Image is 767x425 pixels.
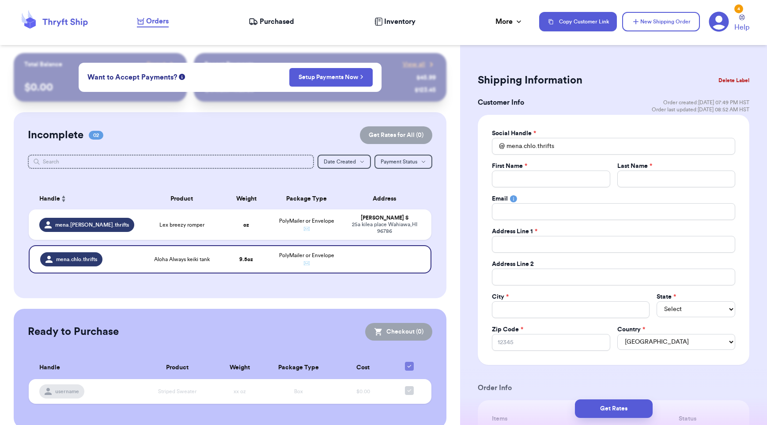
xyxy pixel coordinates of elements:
[734,4,743,13] div: 4
[492,260,534,269] label: Address Line 2
[365,323,432,341] button: Checkout (0)
[317,155,371,169] button: Date Created
[360,126,432,144] button: Get Rates for All (0)
[356,389,370,394] span: $0.00
[55,388,79,395] span: username
[492,138,505,155] div: @
[381,159,417,164] span: Payment Status
[384,16,416,27] span: Inventory
[147,60,176,69] a: Payout
[709,11,729,32] a: 4
[492,227,537,236] label: Address Line 1
[260,16,294,27] span: Purchased
[249,16,294,27] a: Purchased
[492,325,523,334] label: Zip Code
[298,73,363,82] a: Setup Payments Now
[270,188,343,209] th: Package Type
[24,60,62,69] p: Total Balance
[28,325,119,339] h2: Ready to Purchase
[663,99,749,106] span: Order created: [DATE] 07:49 PM HST
[55,221,129,228] span: mena.[PERSON_NAME].thrifts
[348,215,421,221] div: [PERSON_NAME] S
[159,221,204,228] span: Lex breezy romper
[28,155,314,169] input: Search
[415,86,436,95] div: $ 123.45
[617,162,652,171] label: Last Name
[324,159,356,164] span: Date Created
[154,256,210,263] span: Aloha Always keiki tank
[622,12,700,31] button: New Shipping Order
[204,60,253,69] p: Recent Payments
[216,357,263,379] th: Weight
[334,357,393,379] th: Cost
[279,253,334,266] span: PolyMailer or Envelope ✉️
[478,383,749,393] h3: Order Info
[492,129,536,138] label: Social Handle
[575,399,653,418] button: Get Rates
[478,97,524,108] h3: Customer Info
[146,16,169,27] span: Orders
[279,218,334,231] span: PolyMailer or Envelope ✉️
[492,162,527,171] label: First Name
[374,16,416,27] a: Inventory
[492,194,508,203] label: Email
[652,106,749,113] span: Order last updated: [DATE] 08:52 AM HST
[147,60,166,69] span: Payout
[495,16,523,27] div: More
[56,256,97,263] span: mena.chlo.thrifts
[374,155,432,169] button: Payment Status
[142,188,222,209] th: Product
[343,188,431,209] th: Address
[239,257,253,262] strong: 9.5 oz
[403,60,436,69] a: View all
[138,357,216,379] th: Product
[243,222,249,228] strong: oz
[715,71,753,90] button: Delete Label
[234,389,246,394] span: xx oz
[734,15,749,33] a: Help
[478,73,582,87] h2: Shipping Information
[137,16,169,27] a: Orders
[657,292,676,301] label: State
[403,60,425,69] span: View all
[539,12,617,31] button: Copy Customer Link
[60,194,67,204] button: Sort ascending
[28,128,83,142] h2: Incomplete
[158,389,196,394] span: Striped Sweater
[492,334,610,351] input: 12345
[416,73,436,82] div: $ 45.99
[734,22,749,33] span: Help
[39,363,60,372] span: Handle
[263,357,333,379] th: Package Type
[617,325,645,334] label: Country
[289,68,373,87] button: Setup Payments Now
[492,292,509,301] label: City
[222,188,270,209] th: Weight
[24,80,176,95] p: $ 0.00
[87,72,177,83] span: Want to Accept Payments?
[348,221,421,235] div: 25a kilea place Wahiawa , HI 96786
[39,194,60,204] span: Handle
[294,389,303,394] span: Box
[89,131,103,140] span: 02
